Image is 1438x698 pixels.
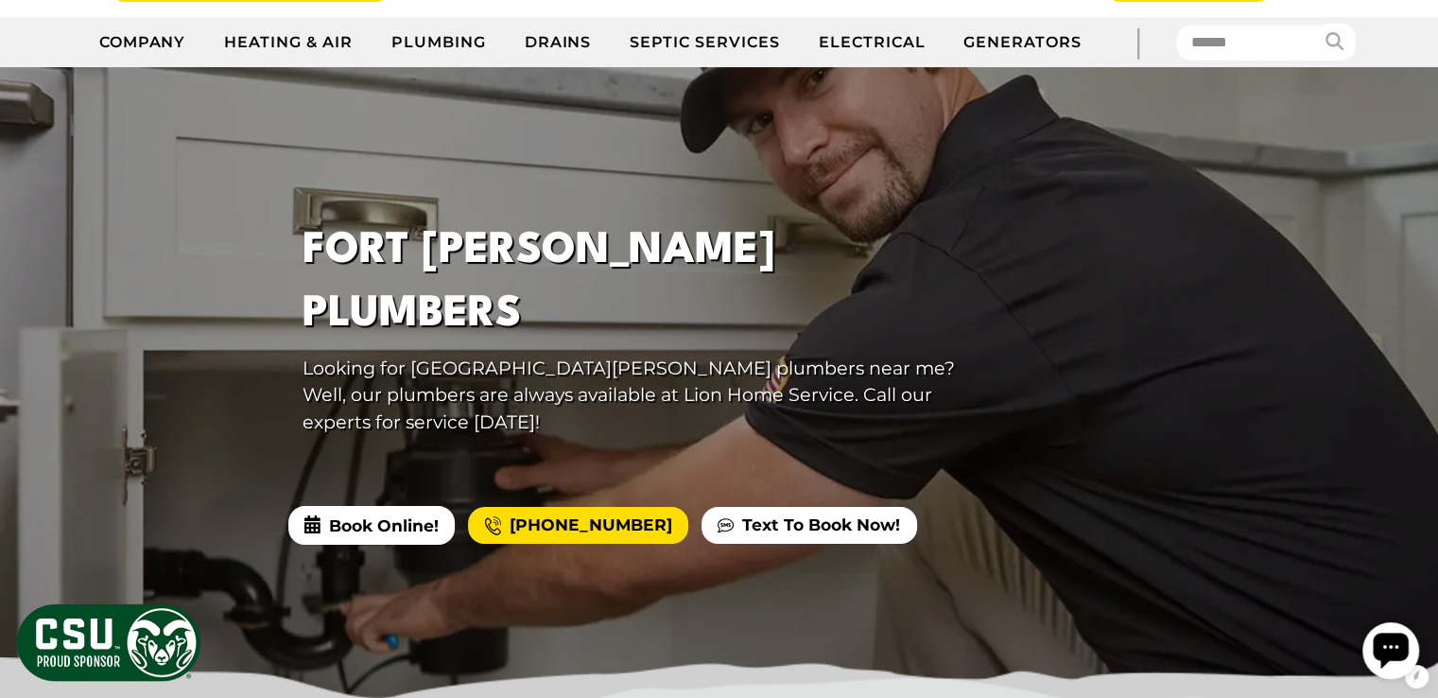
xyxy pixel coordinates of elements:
h1: Fort [PERSON_NAME] Plumbers [303,219,991,346]
div: Open chat widget [8,8,64,64]
a: Company [80,19,206,66]
a: Septic Services [611,19,799,66]
img: CSU Sponsor Badge [14,602,203,684]
span: Book Online! [288,506,455,544]
a: Electrical [800,19,945,66]
a: Text To Book Now! [702,507,916,545]
p: Looking for [GEOGRAPHIC_DATA][PERSON_NAME] plumbers near me? Well, our plumbers are always availa... [303,355,991,436]
a: Drains [506,19,612,66]
a: [PHONE_NUMBER] [468,507,687,545]
a: Plumbing [372,19,506,66]
div: | [1100,17,1176,67]
a: Generators [944,19,1100,66]
a: Heating & Air [205,19,372,66]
